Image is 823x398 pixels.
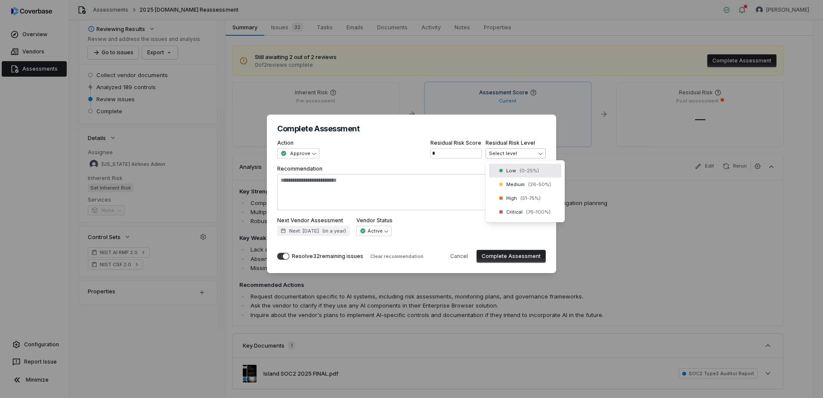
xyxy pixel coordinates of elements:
span: Medium [506,181,525,188]
span: High [506,195,517,202]
span: Low [506,168,516,174]
span: ( 51-75 %) [520,195,541,202]
span: Critical [506,209,523,215]
span: ( 0-25 %) [520,168,539,174]
span: ( 26-50 %) [528,181,551,188]
span: ( 76-100 %) [526,209,551,215]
